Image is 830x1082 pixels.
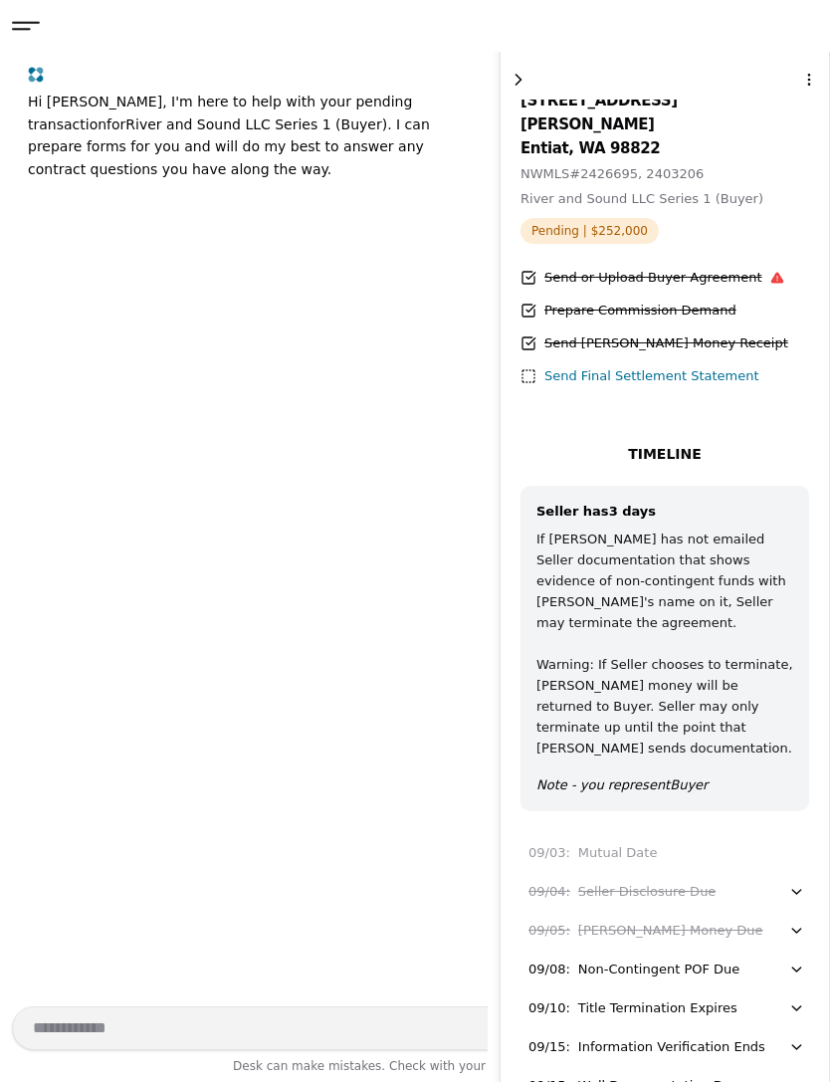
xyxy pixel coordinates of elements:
[528,1037,570,1058] div: 09/15 :
[578,1037,765,1058] div: Information Verification Ends
[12,1006,818,1050] textarea: Write your prompt here
[536,774,793,795] p: Note - you represent Buyer
[528,998,570,1019] div: 09/10 :
[544,366,759,387] div: Send Final Settlement Statement
[536,529,793,758] div: If [PERSON_NAME] has not emailed Seller documentation that shows evidence of non-contingent funds...
[12,1056,818,1082] div: Desk can make mistakes. Check with your broker.
[578,998,737,1019] div: Title Termination Expires
[520,136,809,160] div: Entiat, WA 98822
[578,882,717,903] div: Seller Disclosure Due
[520,1029,813,1066] button: 09/15:Information Verification Ends
[106,116,125,132] div: for
[28,116,430,177] div: . I can prepare forms for you and will do my best to answer any contract questions you have along...
[520,874,813,911] button: 09/04:Seller Disclosure Due
[520,913,813,950] button: 09/05:[PERSON_NAME] Money Due
[28,67,44,83] img: Desk
[528,882,570,903] div: 09/04 :
[520,164,809,185] div: NWMLS # 2426695, 2403206
[520,191,763,206] span: River and Sound LLC Series 1 (Buyer)
[544,268,784,289] div: Send or Upload Buyer Agreement
[501,443,829,482] div: Timeline
[578,843,658,864] div: Mutual Date
[520,218,659,244] span: Pending | $252,000
[578,921,763,942] div: [PERSON_NAME] Money Due
[544,301,736,322] div: Prepare Commission Demand
[528,843,570,864] div: 09/03 :
[520,952,813,988] button: 09/08:Non-Contingent POF Due
[578,960,739,980] div: Non-Contingent POF Due
[528,921,570,942] div: 09/05 :
[28,91,472,180] div: River and Sound LLC Series 1 (Buyer)
[520,89,809,136] div: [STREET_ADDRESS][PERSON_NAME]
[28,94,412,132] div: Hi [PERSON_NAME], I'm here to help with your pending transaction
[520,990,813,1027] button: 09/10:Title Termination Expires
[528,960,570,980] div: 09/08 :
[520,835,813,872] button: 09/03:Mutual Date
[544,333,788,354] div: Send [PERSON_NAME] Money Receipt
